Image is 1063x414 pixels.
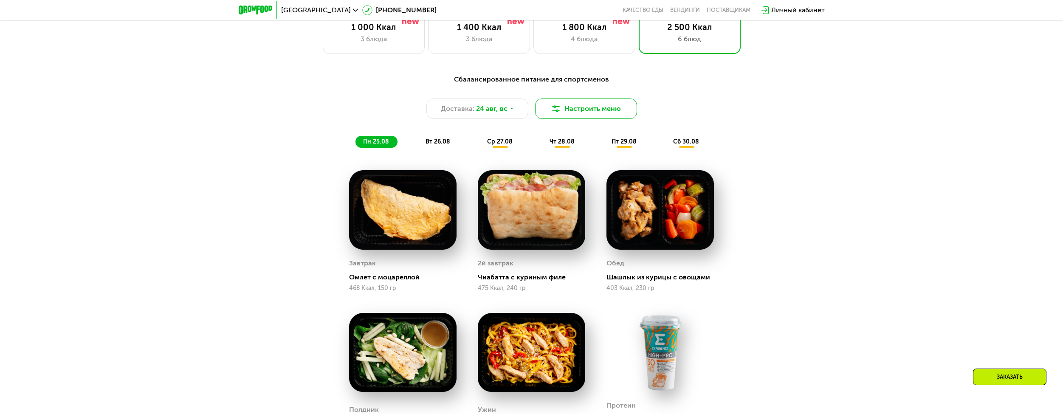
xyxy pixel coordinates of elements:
[487,138,513,145] span: ср 27.08
[606,257,624,270] div: Обед
[606,399,636,412] div: Протеин
[280,74,783,85] div: Сбалансированное питание для спортсменов
[542,34,626,44] div: 4 блюда
[437,34,521,44] div: 3 блюда
[612,138,637,145] span: пт 29.08
[550,138,575,145] span: чт 28.08
[349,273,463,282] div: Омлет с моцареллой
[478,273,592,282] div: Чиабатта с куриным филе
[281,7,351,14] span: [GEOGRAPHIC_DATA]
[670,7,700,14] a: Вендинги
[441,104,474,114] span: Доставка:
[535,99,637,119] button: Настроить меню
[673,138,699,145] span: сб 30.08
[437,22,521,32] div: 1 400 Ккал
[648,34,732,44] div: 6 блюд
[606,285,714,292] div: 403 Ккал, 230 гр
[478,257,513,270] div: 2й завтрак
[606,273,721,282] div: Шашлык из курицы с овощами
[707,7,750,14] div: поставщикам
[426,138,450,145] span: вт 26.08
[542,22,626,32] div: 1 800 Ккал
[349,285,457,292] div: 468 Ккал, 150 гр
[362,5,437,15] a: [PHONE_NUMBER]
[332,34,416,44] div: 3 блюда
[623,7,663,14] a: Качество еды
[332,22,416,32] div: 1 000 Ккал
[973,369,1046,385] div: Заказать
[478,285,585,292] div: 475 Ккал, 240 гр
[648,22,732,32] div: 2 500 Ккал
[349,257,376,270] div: Завтрак
[363,138,389,145] span: пн 25.08
[771,5,825,15] div: Личный кабинет
[476,104,508,114] span: 24 авг, вс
